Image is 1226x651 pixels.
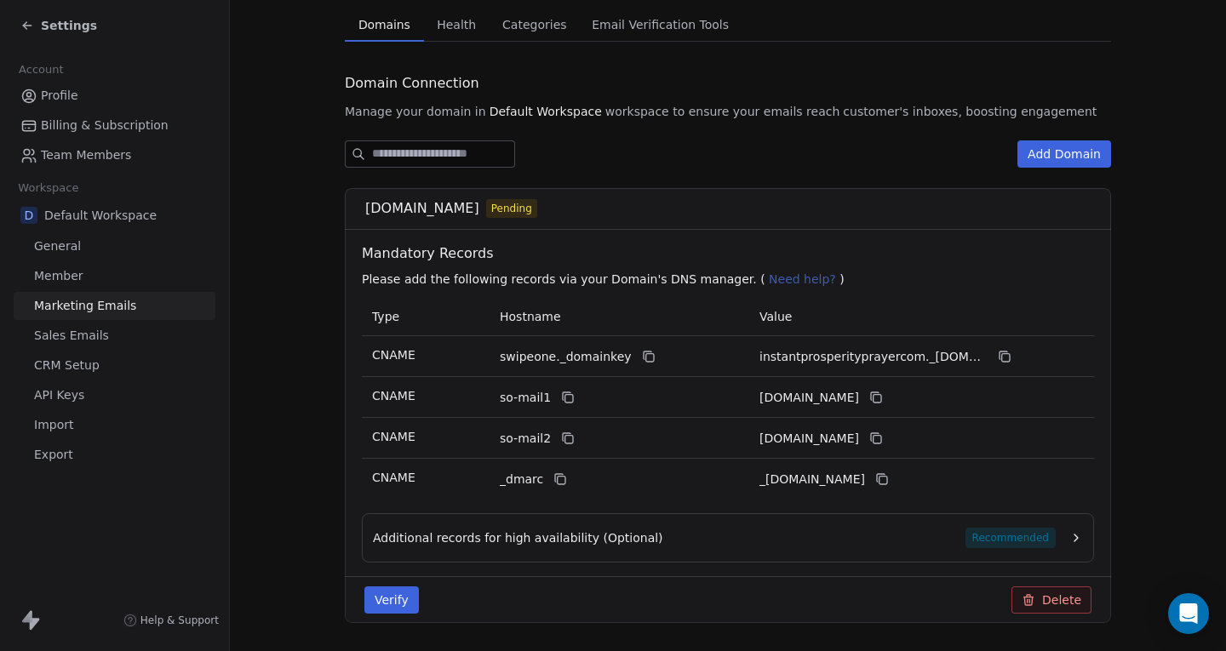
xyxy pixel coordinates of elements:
[500,471,543,488] span: _dmarc
[759,348,988,366] span: instantprosperityprayercom._domainkey.swipeone.email
[500,348,632,366] span: swipeone._domainkey
[34,267,83,285] span: Member
[34,327,109,345] span: Sales Emails
[34,416,73,434] span: Import
[362,243,1101,264] span: Mandatory Records
[41,117,169,134] span: Billing & Subscription
[759,389,859,407] span: instantprosperityprayercom1.swipeone.email
[14,232,215,260] a: General
[585,13,736,37] span: Email Verification Tools
[140,614,219,627] span: Help & Support
[41,87,78,105] span: Profile
[345,73,479,94] span: Domain Connection
[1017,140,1111,168] button: Add Domain
[500,389,551,407] span: so-mail1
[14,82,215,110] a: Profile
[14,292,215,320] a: Marketing Emails
[14,262,215,290] a: Member
[372,308,479,326] p: Type
[373,528,1083,548] button: Additional records for high availability (Optional)Recommended
[20,207,37,224] span: D
[965,528,1056,548] span: Recommended
[44,207,157,224] span: Default Workspace
[41,17,97,34] span: Settings
[34,237,81,255] span: General
[352,13,417,37] span: Domains
[14,141,215,169] a: Team Members
[500,430,551,448] span: so-mail2
[605,103,840,120] span: workspace to ensure your emails reach
[372,389,415,403] span: CNAME
[769,272,836,286] span: Need help?
[41,146,131,164] span: Team Members
[430,13,483,37] span: Health
[1168,593,1209,634] div: Open Intercom Messenger
[14,381,215,409] a: API Keys
[34,357,100,374] span: CRM Setup
[345,103,486,120] span: Manage your domain in
[14,411,215,439] a: Import
[1011,586,1091,614] button: Delete
[500,310,561,323] span: Hostname
[759,471,865,488] span: _dmarc.swipeone.email
[372,348,415,362] span: CNAME
[14,351,215,380] a: CRM Setup
[372,471,415,484] span: CNAME
[373,529,663,546] span: Additional records for high availability (Optional)
[11,175,86,201] span: Workspace
[362,271,1101,288] p: Please add the following records via your Domain's DNS manager. ( )
[14,322,215,350] a: Sales Emails
[14,111,215,140] a: Billing & Subscription
[759,430,859,448] span: instantprosperityprayercom2.swipeone.email
[372,430,415,443] span: CNAME
[491,201,532,216] span: Pending
[34,446,73,464] span: Export
[34,386,84,404] span: API Keys
[34,297,136,315] span: Marketing Emails
[20,17,97,34] a: Settings
[14,441,215,469] a: Export
[759,310,792,323] span: Value
[496,13,573,37] span: Categories
[123,614,219,627] a: Help & Support
[11,57,71,83] span: Account
[490,103,602,120] span: Default Workspace
[365,198,479,219] span: [DOMAIN_NAME]
[843,103,1097,120] span: customer's inboxes, boosting engagement
[364,586,419,614] button: Verify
